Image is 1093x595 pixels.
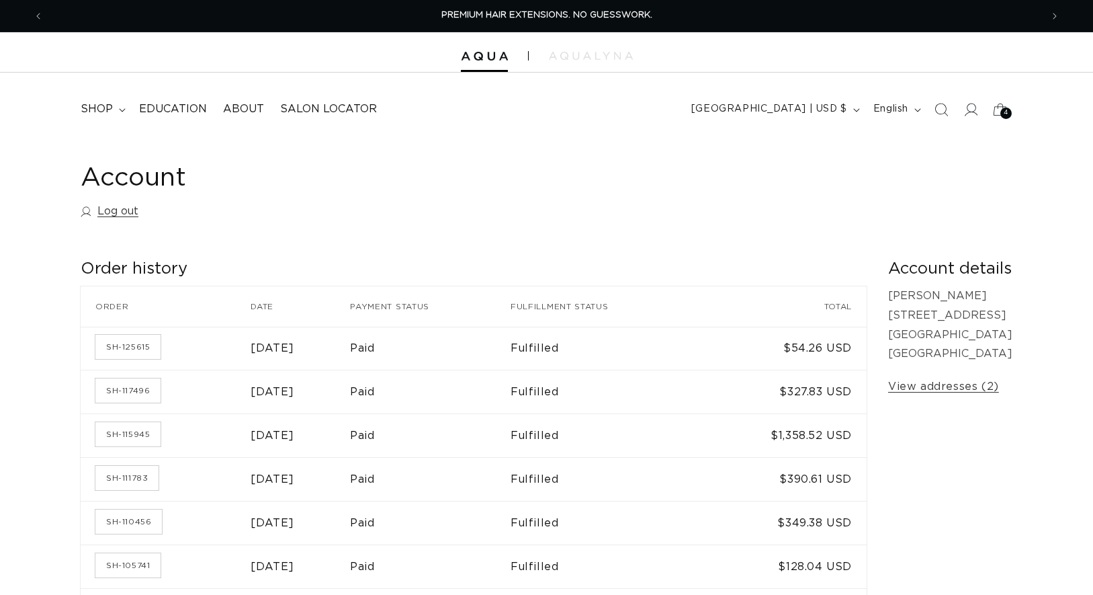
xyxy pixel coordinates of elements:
td: Fulfilled [511,501,703,545]
button: Next announcement [1040,3,1069,29]
a: Order number SH-117496 [95,379,161,403]
td: Fulfilled [511,413,703,457]
span: Education [139,102,207,116]
td: Paid [350,327,511,370]
button: English [865,97,926,122]
td: Paid [350,501,511,545]
td: Paid [350,413,511,457]
span: PREMIUM HAIR EXTENSIONS. NO GUESSWORK. [441,11,652,19]
span: About [223,102,264,116]
td: $54.26 USD [703,327,867,370]
a: Salon Locator [272,94,385,124]
a: Order number SH-125615 [95,335,161,359]
td: $327.83 USD [703,370,867,413]
a: Order number SH-115945 [95,422,161,446]
time: [DATE] [251,387,294,397]
a: Order number SH-105741 [95,553,161,578]
td: Fulfilled [511,327,703,370]
img: Aqua Hair Extensions [461,52,508,61]
th: Date [251,286,350,327]
h2: Account details [888,259,1012,280]
span: shop [81,102,113,116]
a: About [215,94,272,124]
td: Fulfilled [511,545,703,588]
td: $1,358.52 USD [703,413,867,457]
time: [DATE] [251,474,294,485]
time: [DATE] [251,430,294,441]
time: [DATE] [251,561,294,572]
button: [GEOGRAPHIC_DATA] | USD $ [683,97,865,122]
td: $128.04 USD [703,545,867,588]
h1: Account [81,162,1012,195]
span: 4 [1004,108,1008,119]
span: [GEOGRAPHIC_DATA] | USD $ [691,102,847,116]
summary: shop [73,94,131,124]
td: Fulfilled [511,370,703,413]
span: English [873,102,908,116]
button: Previous announcement [24,3,53,29]
a: Order number SH-111783 [95,466,159,490]
th: Payment status [350,286,511,327]
span: Salon Locator [280,102,377,116]
time: [DATE] [251,343,294,354]
th: Order [81,286,251,327]
img: aqualyna.com [549,52,633,60]
a: Log out [81,202,138,221]
h2: Order history [81,259,867,280]
td: Paid [350,457,511,501]
th: Fulfillment status [511,286,703,327]
td: $349.38 USD [703,501,867,545]
td: Paid [350,370,511,413]
a: Education [131,94,215,124]
td: Paid [350,545,511,588]
summary: Search [926,95,956,124]
p: [PERSON_NAME] [STREET_ADDRESS] [GEOGRAPHIC_DATA] [GEOGRAPHIC_DATA] [888,286,1012,364]
td: Fulfilled [511,457,703,501]
th: Total [703,286,867,327]
td: $390.61 USD [703,457,867,501]
time: [DATE] [251,518,294,528]
a: Order number SH-110456 [95,510,162,534]
a: View addresses (2) [888,377,999,397]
